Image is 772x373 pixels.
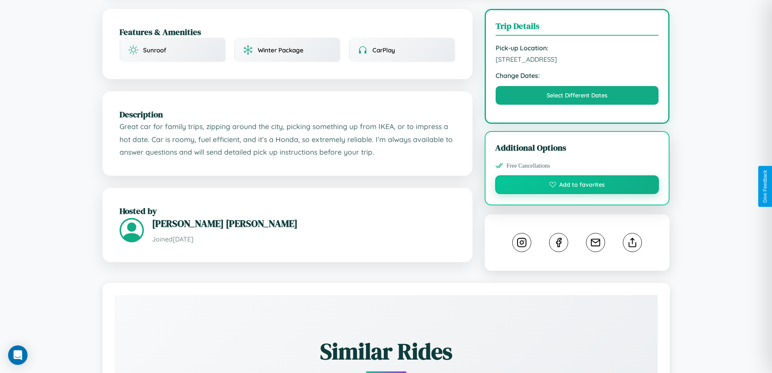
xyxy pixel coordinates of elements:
[496,44,659,52] strong: Pick-up Location:
[507,162,550,169] span: Free Cancellations
[143,46,166,54] span: Sunroof
[258,46,304,54] span: Winter Package
[120,120,456,159] p: Great car for family trips, zipping around the city, picking something up from IKEA, or to impres...
[120,108,456,120] h2: Description
[372,46,395,54] span: CarPlay
[152,233,456,245] p: Joined [DATE]
[496,71,659,80] strong: Change Dates:
[8,345,28,365] div: Open Intercom Messenger
[496,86,659,105] button: Select Different Dates
[495,142,659,153] h3: Additional Options
[495,175,659,194] button: Add to favorites
[496,20,659,36] h3: Trip Details
[152,217,456,230] h3: [PERSON_NAME] [PERSON_NAME]
[120,205,456,217] h2: Hosted by
[762,170,768,203] div: Give Feedback
[143,336,629,367] h2: Similar Rides
[120,26,456,38] h2: Features & Amenities
[496,55,659,63] span: [STREET_ADDRESS]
